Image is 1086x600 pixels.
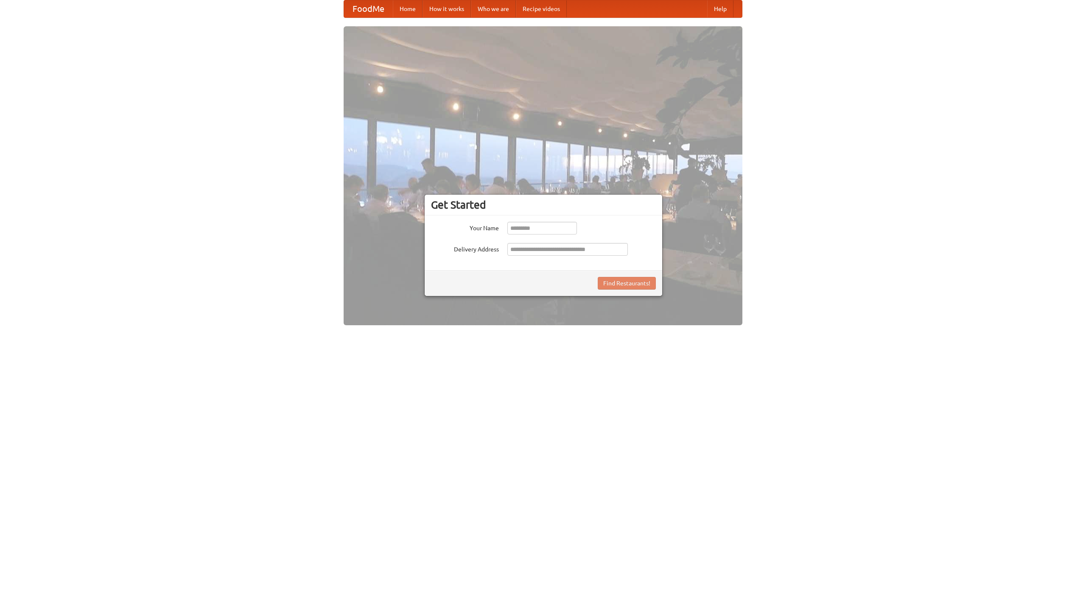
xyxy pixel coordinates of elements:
button: Find Restaurants! [598,277,656,290]
a: Who we are [471,0,516,17]
a: How it works [423,0,471,17]
label: Your Name [431,222,499,232]
a: Recipe videos [516,0,567,17]
h3: Get Started [431,198,656,211]
a: Home [393,0,423,17]
a: FoodMe [344,0,393,17]
label: Delivery Address [431,243,499,254]
a: Help [707,0,733,17]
